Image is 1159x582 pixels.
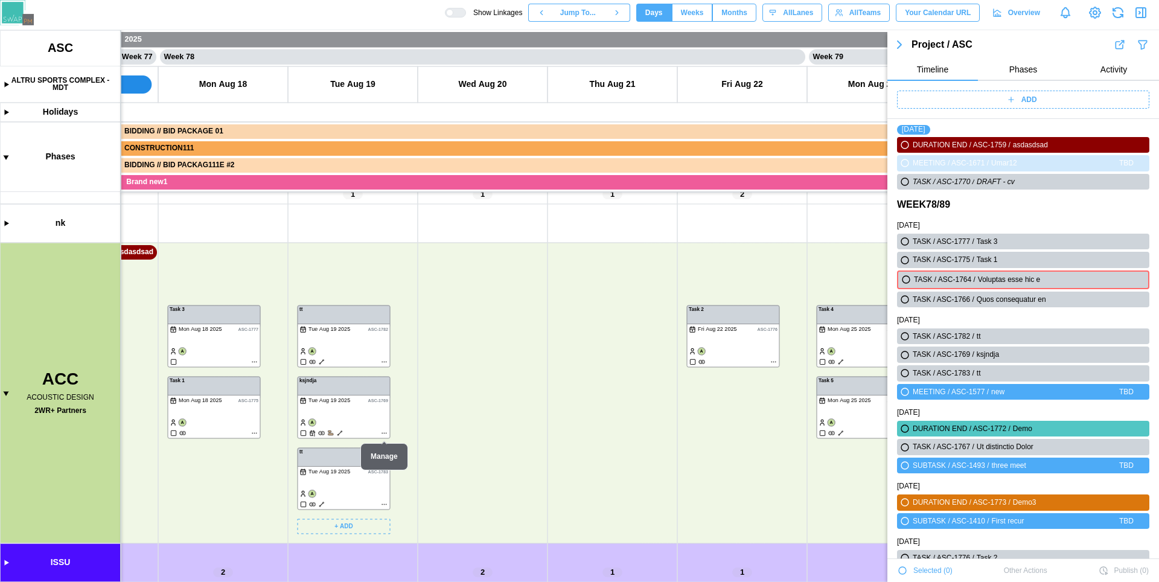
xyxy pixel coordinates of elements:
div: TBD [1119,516,1134,527]
div: asdasdsad [1013,139,1134,151]
span: Selected ( 0 ) [913,562,953,579]
div: Manage [360,443,408,470]
div: MEETING / ASC-1671 / [913,158,989,169]
a: [DATE] [897,481,920,492]
div: TASK / ASC-1782 / [913,331,974,342]
div: Ut distinctio Dolor [977,441,1134,453]
button: Filter [1136,38,1149,51]
a: [DATE] [902,125,925,133]
div: Demo3 [1013,497,1134,508]
div: DURATION END / ASC-1772 / [913,423,1011,435]
div: TASK / ASC-1783 / [913,368,974,379]
button: Export Results [1113,38,1126,51]
span: ADD [1021,91,1037,108]
span: All Teams [849,4,881,21]
div: SUBTASK / ASC-1493 / [913,460,989,472]
div: TBD [1119,460,1134,472]
div: Task 3 [977,236,1134,248]
div: TASK / ASC-1764 / [914,274,975,286]
span: All Lanes [783,4,813,21]
div: new [991,386,1117,398]
div: SUBTASK / ASC-1410 / [913,516,989,527]
div: tt [977,331,1134,342]
a: [DATE] [897,220,920,231]
a: [DATE] [897,536,920,548]
div: Task 1 [977,254,1134,266]
a: Notifications [1055,2,1076,23]
div: TASK / ASC-1766 / [913,294,974,305]
button: Close Drawer [1132,4,1149,21]
div: TASK / ASC-1777 / [913,236,974,248]
span: Show Linkages [466,8,522,18]
div: Project / ASC [912,37,1113,53]
div: TBD [1119,386,1134,398]
div: MEETING / ASC-1577 / [913,386,989,398]
div: TASK / ASC-1767 / [913,441,974,453]
div: Voluptas esse hic e [978,274,1132,286]
span: Months [721,4,747,21]
span: Jump To... [560,4,596,21]
div: TASK / ASC-1770 / [913,176,974,188]
div: tt [977,368,1134,379]
div: Task 2 [977,552,1134,564]
div: Demo [1013,423,1134,435]
div: DURATION END / ASC-1773 / [913,497,1011,508]
div: DURATION END / ASC-1759 / [913,139,1011,151]
div: TASK / ASC-1776 / [913,552,974,564]
div: TASK / ASC-1775 / [913,254,974,266]
span: Overview [1008,4,1040,21]
a: [DATE] [897,407,920,418]
div: First recur [992,516,1117,527]
span: Timeline [917,65,948,74]
a: View Project [1087,4,1103,21]
span: Days [645,4,663,21]
a: WEEK 78 / 89 [897,197,950,213]
div: ksjndja [977,349,1134,360]
div: three meet [992,460,1117,472]
button: Refresh Grid [1108,2,1128,22]
div: Umar12 [991,158,1117,169]
span: Your Calendar URL [905,4,971,21]
span: Weeks [681,4,704,21]
div: TBD [1119,158,1134,169]
div: DRAFT - cv [977,176,1134,188]
span: Phases [1009,65,1038,74]
span: Activity [1100,65,1127,74]
div: TASK / ASC-1769 / [913,349,974,360]
div: Quos consequatur en [977,294,1134,305]
button: Selected (0) [897,561,953,580]
a: [DATE] [897,315,920,326]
